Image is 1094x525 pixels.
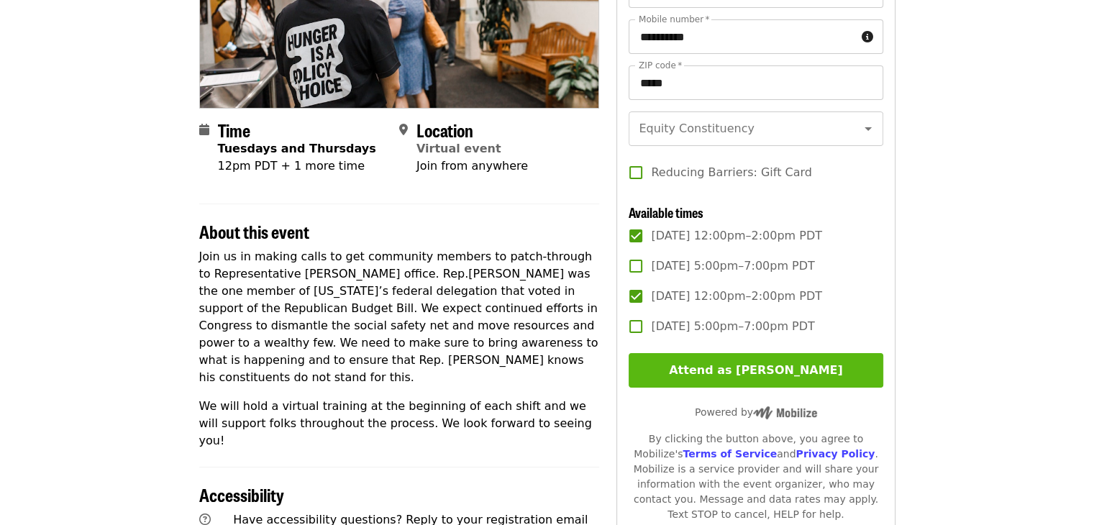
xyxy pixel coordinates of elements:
span: [DATE] 5:00pm–7:00pm PDT [651,318,814,335]
a: Virtual event [416,142,501,155]
span: Time [218,117,250,142]
p: We will hold a virtual training at the beginning of each shift and we will support folks througho... [199,398,600,449]
input: ZIP code [629,65,883,100]
a: Terms of Service [683,448,777,460]
span: [DATE] 12:00pm–2:00pm PDT [651,288,822,305]
button: Attend as [PERSON_NAME] [629,353,883,388]
p: Join us in making calls to get community members to patch-through to Representative [PERSON_NAME]... [199,248,600,386]
input: Mobile number [629,19,855,54]
span: Join from anywhere [416,159,528,173]
span: Accessibility [199,482,284,507]
button: Open [858,119,878,139]
span: [DATE] 5:00pm–7:00pm PDT [651,257,814,275]
span: Location [416,117,473,142]
div: By clicking the button above, you agree to Mobilize's and . Mobilize is a service provider and wi... [629,432,883,522]
span: Reducing Barriers: Gift Card [651,164,811,181]
span: [DATE] 12:00pm–2:00pm PDT [651,227,822,245]
img: Powered by Mobilize [753,406,817,419]
span: Available times [629,203,703,222]
label: Mobile number [639,15,709,24]
strong: Tuesdays and Thursdays [218,142,376,155]
span: Powered by [695,406,817,418]
i: calendar icon [199,123,209,137]
i: map-marker-alt icon [399,123,408,137]
div: 12pm PDT + 1 more time [218,157,376,175]
a: Privacy Policy [796,448,875,460]
span: About this event [199,219,309,244]
label: ZIP code [639,61,682,70]
i: circle-info icon [862,30,873,44]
